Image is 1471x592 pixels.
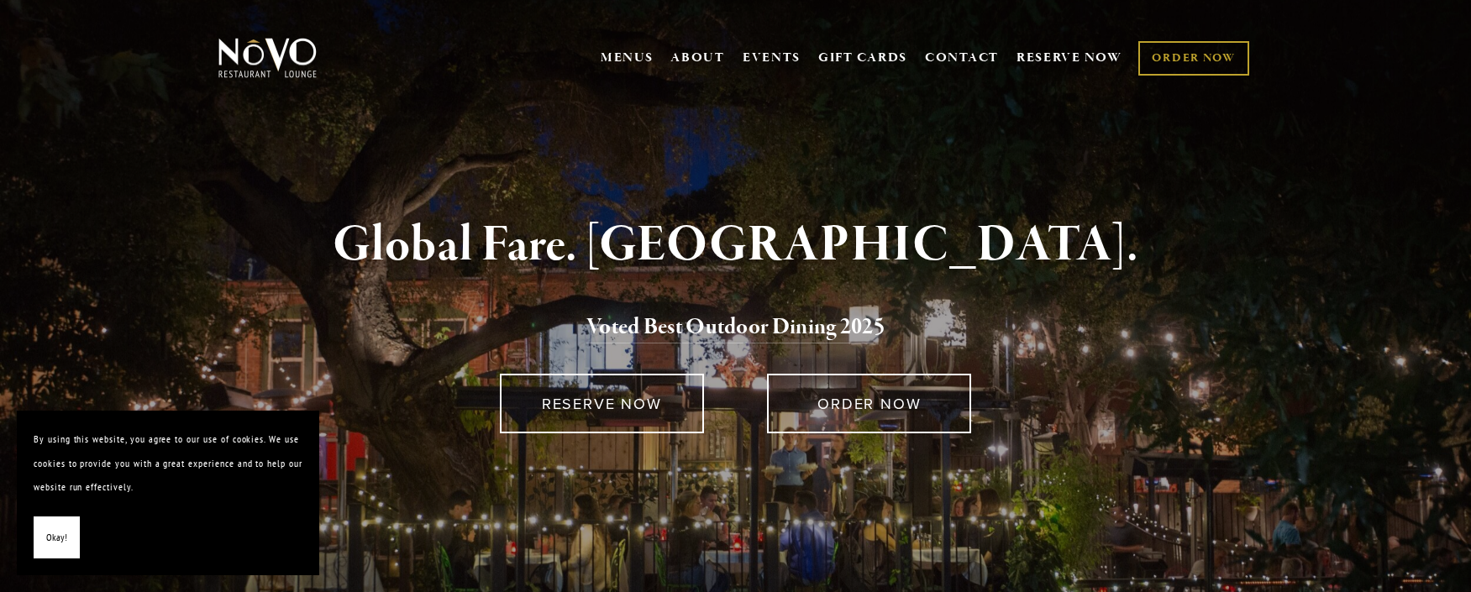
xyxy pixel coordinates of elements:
a: EVENTS [743,50,801,66]
a: GIFT CARDS [818,42,907,74]
a: ABOUT [670,50,725,66]
p: By using this website, you agree to our use of cookies. We use cookies to provide you with a grea... [34,427,302,500]
a: MENUS [601,50,654,66]
img: Novo Restaurant &amp; Lounge [215,37,320,79]
a: CONTACT [925,42,999,74]
a: RESERVE NOW [1017,42,1122,74]
span: Okay! [46,526,67,550]
strong: Global Fare. [GEOGRAPHIC_DATA]. [333,213,1138,277]
h2: 5 [246,310,1226,345]
a: RESERVE NOW [500,374,704,433]
a: ORDER NOW [767,374,971,433]
a: Voted Best Outdoor Dining 202 [586,312,874,344]
button: Okay! [34,516,80,559]
a: ORDER NOW [1138,41,1248,76]
section: Cookie banner [17,411,319,575]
